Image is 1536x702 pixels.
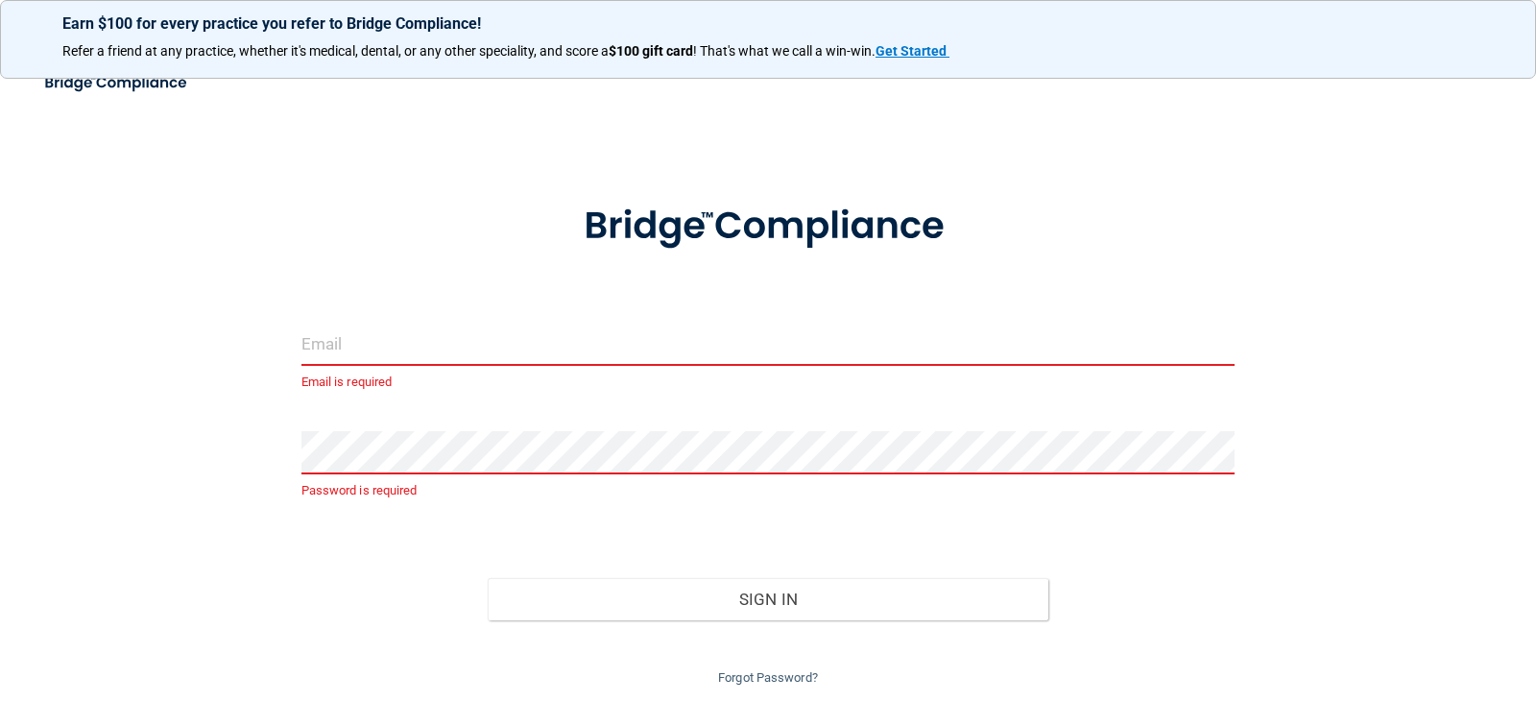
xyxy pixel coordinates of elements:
img: bridge_compliance_login_screen.278c3ca4.svg [29,63,205,103]
span: ! That's what we call a win-win. [693,43,876,59]
img: bridge_compliance_login_screen.278c3ca4.svg [544,177,992,277]
p: Password is required [301,479,1236,502]
p: Earn $100 for every practice you refer to Bridge Compliance! [62,14,1474,33]
button: Sign In [488,578,1048,620]
strong: $100 gift card [609,43,693,59]
span: Refer a friend at any practice, whether it's medical, dental, or any other speciality, and score a [62,43,609,59]
input: Email [301,323,1236,366]
a: Get Started [876,43,949,59]
p: Email is required [301,371,1236,394]
a: Forgot Password? [718,670,818,685]
strong: Get Started [876,43,947,59]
